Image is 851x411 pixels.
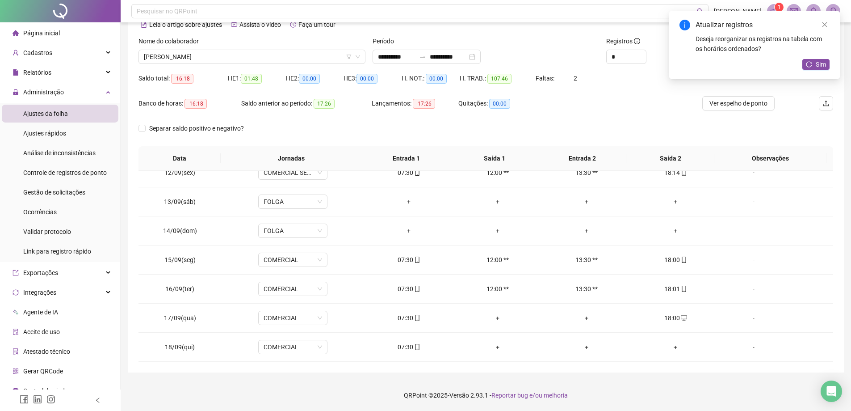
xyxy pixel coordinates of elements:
[638,284,713,294] div: 18:01
[299,74,320,84] span: 00:00
[146,123,247,133] span: Separar saldo positivo e negativo?
[149,21,222,28] span: Leia o artigo sobre ajustes
[574,75,577,82] span: 2
[164,198,196,205] span: 13/09(sáb)
[264,253,322,267] span: COMERCIAL
[33,395,42,404] span: linkedin
[298,21,335,28] span: Faça um tour
[23,89,64,96] span: Administração
[23,309,58,316] span: Agente de IA
[809,7,817,15] span: bell
[727,284,780,294] div: -
[144,50,360,64] span: MILTON CESAR FLORENTINO
[806,61,812,68] span: reload
[727,168,780,178] div: -
[286,73,344,84] div: HE 2:
[138,36,205,46] label: Nome do colaborador
[13,270,19,276] span: export
[23,368,63,375] span: Gerar QRCode
[802,59,830,70] button: Sim
[355,54,361,59] span: down
[680,169,687,176] span: mobile
[314,99,335,109] span: 17:26
[362,146,450,171] th: Entrada 1
[241,74,262,84] span: 01:48
[816,59,826,69] span: Sim
[460,73,536,84] div: H. TRAB.:
[638,313,713,323] div: 18:00
[138,98,241,109] div: Banco de horas:
[241,98,372,109] div: Saldo anterior ao período:
[23,289,56,296] span: Integrações
[426,74,447,84] span: 00:00
[696,20,830,30] div: Atualizar registros
[450,146,538,171] th: Saída 1
[23,208,57,216] span: Ocorrências
[163,227,197,234] span: 14/09(dom)
[413,257,420,263] span: mobile
[638,342,713,352] div: +
[372,313,446,323] div: 07:30
[373,36,400,46] label: Período
[826,4,840,18] img: 80778
[13,89,19,95] span: lock
[138,73,228,84] div: Saldo total:
[549,197,624,207] div: +
[23,248,91,255] span: Link para registro rápido
[372,255,446,265] div: 07:30
[538,146,626,171] th: Entrada 2
[626,146,714,171] th: Saída 2
[372,226,446,236] div: +
[121,380,851,411] footer: QRPoint © 2025 - 2.93.1 -
[356,74,377,84] span: 00:00
[634,38,640,44] span: info-circle
[775,3,784,12] sup: 1
[697,8,704,15] span: search
[372,284,446,294] div: 07:30
[449,392,469,399] span: Versão
[714,146,826,171] th: Observações
[290,21,296,28] span: history
[721,153,819,163] span: Observações
[13,69,19,76] span: file
[419,53,426,60] span: to
[13,388,19,394] span: info-circle
[95,397,101,403] span: left
[638,255,713,265] div: 18:00
[638,197,713,207] div: +
[23,189,85,196] span: Gestão de solicitações
[46,395,55,404] span: instagram
[23,328,60,335] span: Aceite de uso
[164,314,196,322] span: 17/09(qua)
[679,20,690,30] span: info-circle
[790,7,798,15] span: mail
[165,343,195,351] span: 18/09(qui)
[461,226,535,236] div: +
[372,342,446,352] div: 07:30
[638,226,713,236] div: +
[264,166,322,179] span: COMERCIAL SEXTA FEIRA
[141,21,147,28] span: file-text
[20,395,29,404] span: facebook
[606,36,640,46] span: Registros
[487,74,511,84] span: 107:46
[13,348,19,355] span: solution
[164,256,196,263] span: 15/09(seg)
[372,98,458,109] div: Lançamentos:
[239,21,281,28] span: Assista o vídeo
[23,149,96,157] span: Análise de inconsistências
[702,96,775,110] button: Ver espelho de ponto
[491,392,568,399] span: Reportar bug e/ou melhoria
[402,73,460,84] div: H. NOT.:
[264,282,322,296] span: COMERCIAL
[727,313,780,323] div: -
[461,313,535,323] div: +
[13,30,19,36] span: home
[372,168,446,178] div: 07:30
[413,344,420,350] span: mobile
[727,255,780,265] div: -
[264,340,322,354] span: COMERCIAL
[458,98,545,109] div: Quitações:
[461,197,535,207] div: +
[680,286,687,292] span: mobile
